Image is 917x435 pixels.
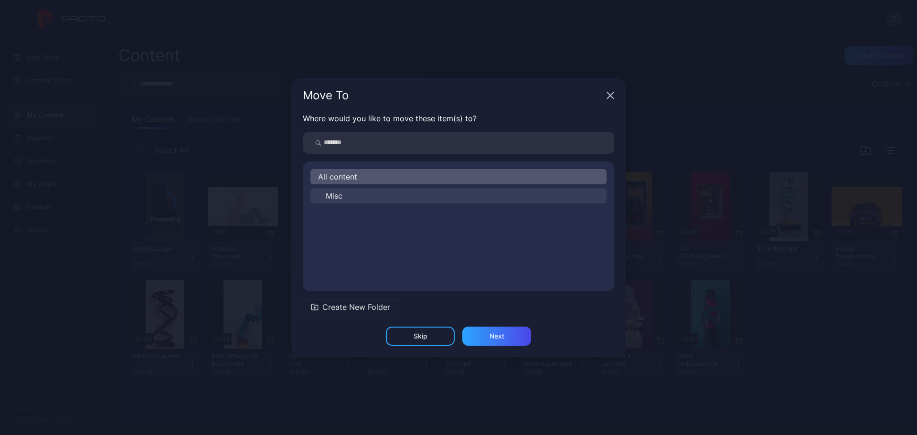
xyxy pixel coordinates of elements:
[386,327,455,346] button: Skip
[322,301,390,313] span: Create New Folder
[490,332,504,340] div: Next
[303,90,603,101] div: Move To
[310,188,607,203] button: Misc
[462,327,531,346] button: Next
[414,332,427,340] div: Skip
[326,190,342,202] span: Misc
[318,171,357,182] span: All content
[303,299,398,315] button: Create New Folder
[303,113,614,124] p: Where would you like to move these item(s) to?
